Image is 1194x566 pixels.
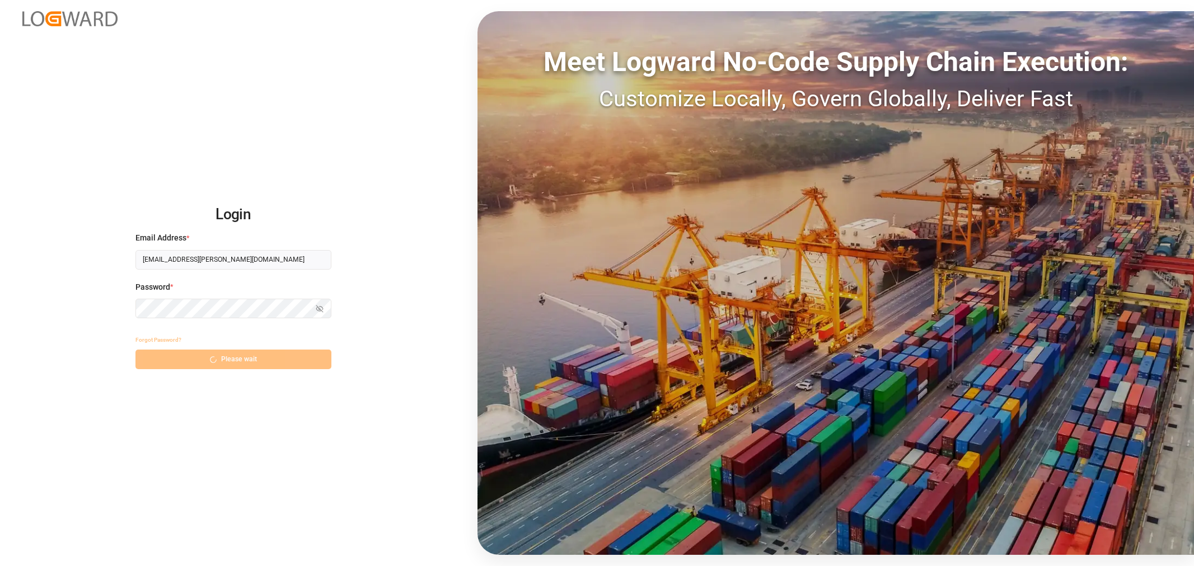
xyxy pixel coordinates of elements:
span: Password [135,281,170,293]
span: Email Address [135,232,186,244]
input: Enter your email [135,250,331,270]
img: Logward_new_orange.png [22,11,118,26]
div: Customize Locally, Govern Globally, Deliver Fast [477,82,1194,116]
div: Meet Logward No-Code Supply Chain Execution: [477,42,1194,82]
h2: Login [135,197,331,233]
